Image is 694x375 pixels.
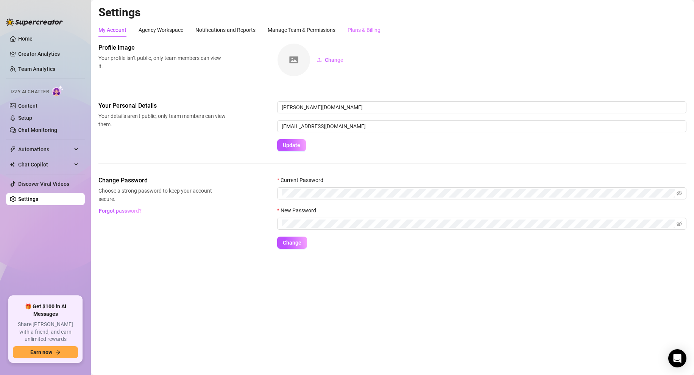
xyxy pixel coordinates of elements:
span: Profile image [98,43,226,52]
button: Change [277,237,307,249]
span: Your profile isn’t public, only team members can view it. [98,54,226,71]
a: Discover Viral Videos [18,181,69,187]
img: square-placeholder.png [278,44,310,76]
span: 🎁 Get $100 in AI Messages [13,303,78,318]
span: eye-invisible [677,191,682,196]
input: Current Password [282,189,675,198]
span: eye-invisible [677,221,682,226]
span: Change Password [98,176,226,185]
a: Home [18,36,33,42]
img: logo-BBDzfeDw.svg [6,18,63,26]
h2: Settings [98,5,686,20]
button: Forgot password? [98,205,142,217]
input: Enter new email [277,120,686,132]
label: Current Password [277,176,328,184]
img: Chat Copilot [10,162,15,167]
span: Your details aren’t public, only team members can view them. [98,112,226,129]
span: upload [317,57,322,63]
span: Choose a strong password to keep your account secure. [98,187,226,203]
button: Change [310,54,349,66]
img: AI Chatter [52,85,64,96]
span: Izzy AI Chatter [11,88,49,96]
a: Content [18,103,37,109]
label: New Password [277,206,321,215]
a: Creator Analytics [18,48,79,60]
input: New Password [282,220,675,228]
a: Setup [18,115,32,121]
button: Earn nowarrow-right [13,346,78,358]
button: Update [277,139,306,151]
a: Team Analytics [18,66,55,72]
span: Forgot password? [99,208,142,214]
span: arrow-right [55,350,61,355]
div: My Account [98,26,126,34]
div: Manage Team & Permissions [268,26,335,34]
span: Share [PERSON_NAME] with a friend, and earn unlimited rewards [13,321,78,343]
div: Open Intercom Messenger [668,349,686,367]
a: Chat Monitoring [18,127,57,133]
span: Automations [18,143,72,155]
span: Update [283,142,300,148]
a: Settings [18,196,38,202]
span: thunderbolt [10,146,16,152]
span: Change [283,240,301,246]
span: Earn now [30,349,52,355]
div: Agency Workspace [139,26,183,34]
span: Change [325,57,343,63]
div: Plans & Billing [348,26,381,34]
div: Notifications and Reports [195,26,256,34]
span: Chat Copilot [18,158,72,171]
input: Enter name [277,101,686,113]
span: Your Personal Details [98,101,226,110]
